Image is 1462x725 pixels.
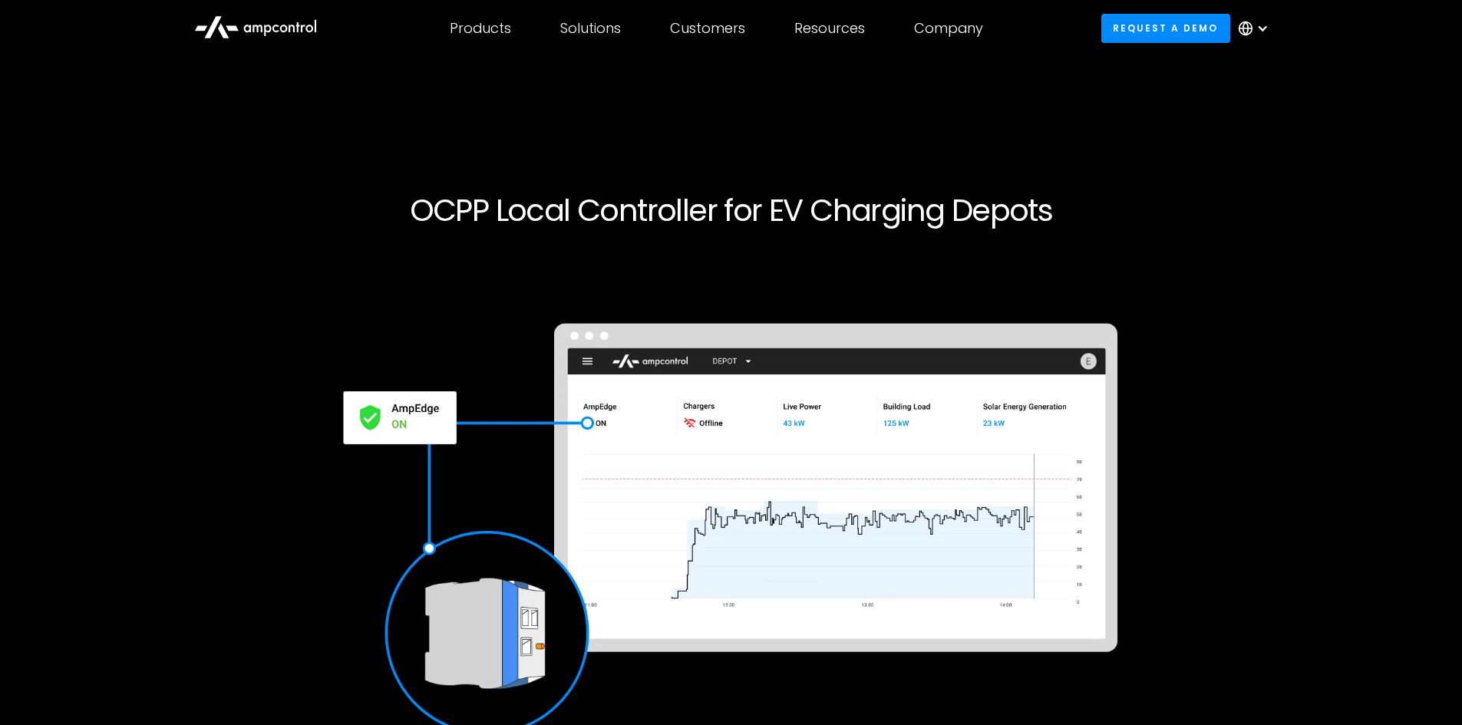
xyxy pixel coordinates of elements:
div: Resources [794,20,865,37]
div: Solutions [560,20,621,37]
h1: OCPP Local Controller for EV Charging Depots [265,192,1198,229]
div: Customers [670,20,745,37]
div: Products [450,20,511,37]
a: Request a demo [1101,14,1230,42]
div: Company [914,20,983,37]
